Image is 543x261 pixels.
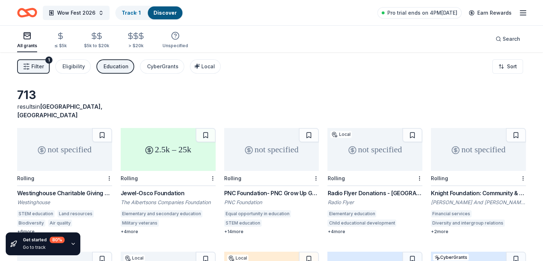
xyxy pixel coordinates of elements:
div: Jewel-Osco Foundation [121,189,216,197]
a: not specifiedLocalRollingRadio Flyer Donations - [GEOGRAPHIC_DATA] GivingRadio FlyerElementary ed... [327,128,422,235]
div: Financial services [431,210,472,217]
span: Pro trial ends on 4PM[DATE] [387,9,457,17]
div: $5k to $20k [84,43,109,49]
div: Westinghouse [17,199,112,206]
a: not specifiedRollingPNC Foundation- PNC Grow Up GreatPNC FoundationEqual opportunity in education... [224,128,319,235]
div: results [17,102,112,119]
span: Search [503,35,520,43]
div: Knight Foundation: Community & National Initiatives [431,189,526,197]
div: 2.5k – 25k [121,128,216,171]
button: > $20k [126,29,145,52]
div: + 14 more [224,229,319,235]
div: PNC Foundation- PNC Grow Up Great [224,189,319,197]
div: 713 [17,88,112,102]
div: Equal opportunity in education [224,210,291,217]
div: Unspecified [162,43,188,49]
div: Rolling [121,175,138,181]
div: Rolling [224,175,241,181]
button: Track· 1Discover [115,6,183,20]
a: not specifiedRollingWestinghouse Charitable Giving ProgramWestinghouseSTEM educationLand resource... [17,128,112,235]
div: STEM education [224,220,262,227]
div: not specified [17,128,112,171]
span: in [17,103,102,119]
div: not specified [431,128,526,171]
button: Sort [492,59,523,74]
button: All grants [17,29,37,52]
button: Education [96,59,134,74]
button: CyberGrants [140,59,184,74]
div: + 2 more [431,229,526,235]
button: Search [490,32,526,46]
div: Child educational development [327,220,396,227]
div: not specified [224,128,319,171]
button: Filter1 [17,59,50,74]
a: Earn Rewards [464,6,516,19]
a: 2.5k – 25kRollingJewel-Osco FoundationThe Albertsons Companies FoundationElementary and secondary... [121,128,216,235]
div: Local [330,131,352,138]
div: The Albertsons Companies Foundation [121,199,216,206]
span: Filter [31,62,44,71]
button: $5k to $20k [84,29,109,52]
a: Home [17,4,37,21]
div: Military veterans [121,220,159,227]
span: [GEOGRAPHIC_DATA], [GEOGRAPHIC_DATA] [17,103,102,119]
div: PNC Foundation [224,199,319,206]
div: Eligibility [62,62,85,71]
div: Diversity and intergroup relations [431,220,505,227]
span: Local [201,63,215,69]
span: Sort [507,62,517,71]
button: Unspecified [162,29,188,52]
div: CyberGrants [147,62,179,71]
div: CyberGrants [433,254,469,261]
div: 1 [45,56,52,64]
div: Get started [23,237,65,243]
div: Elementary education [327,210,376,217]
a: Track· 1 [122,10,141,16]
button: Wow Fest 2026 [43,6,110,20]
div: > $20k [126,43,145,49]
div: Westinghouse Charitable Giving Program [17,189,112,197]
div: [PERSON_NAME] And [PERSON_NAME] Foundation Inc [431,199,526,206]
div: Radio Flyer [327,199,422,206]
div: not specified [327,128,422,171]
div: Elementary and secondary education [121,210,202,217]
div: Education [104,62,129,71]
div: Land resources [57,210,94,217]
button: Local [190,59,221,74]
div: + 4 more [327,229,422,235]
a: not specifiedRollingKnight Foundation: Community & National Initiatives[PERSON_NAME] And [PERSON_... [431,128,526,235]
a: Discover [154,10,177,16]
div: All grants [17,43,37,49]
div: + 4 more [121,229,216,235]
div: Rolling [327,175,345,181]
div: STEM education [17,210,55,217]
button: Eligibility [55,59,91,74]
div: Go to track [23,245,65,250]
div: ≤ $5k [54,43,67,49]
div: Air quality [48,220,72,227]
div: Biodiversity [17,220,45,227]
button: ≤ $5k [54,29,67,52]
div: 80 % [50,237,65,243]
div: Radio Flyer Donations - [GEOGRAPHIC_DATA] Giving [327,189,422,197]
div: Rolling [17,175,34,181]
div: Rolling [431,175,448,181]
a: Pro trial ends on 4PM[DATE] [377,7,462,19]
span: Wow Fest 2026 [57,9,95,17]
